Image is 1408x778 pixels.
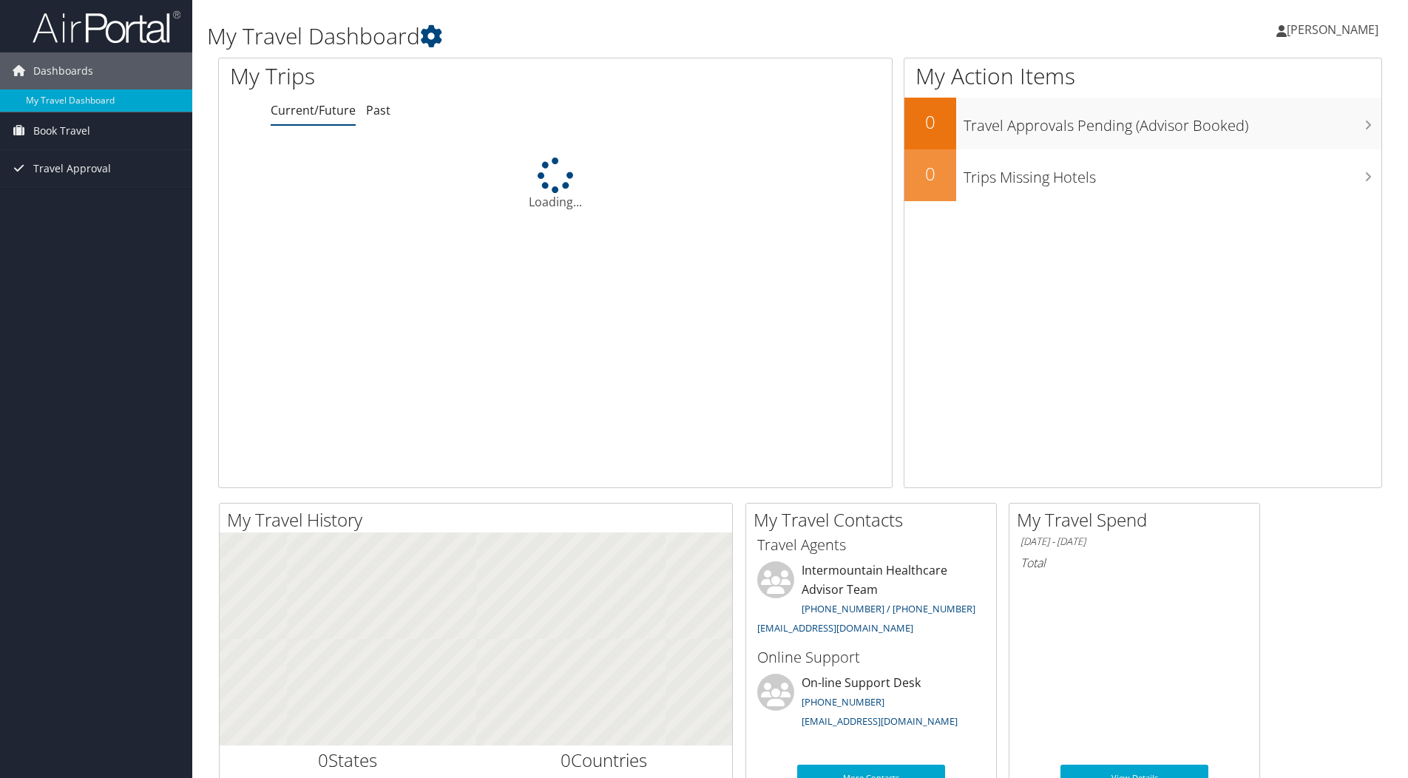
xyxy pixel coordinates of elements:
span: 0 [318,748,328,772]
span: [PERSON_NAME] [1287,21,1378,38]
h2: Countries [487,748,722,773]
li: On-line Support Desk [750,674,992,734]
h2: 0 [904,109,956,135]
img: airportal-logo.png [33,10,180,44]
h2: 0 [904,161,956,186]
a: [EMAIL_ADDRESS][DOMAIN_NAME] [757,621,913,635]
h3: Trips Missing Hotels [964,160,1381,188]
a: 0Trips Missing Hotels [904,149,1381,201]
a: [EMAIL_ADDRESS][DOMAIN_NAME] [802,714,958,728]
span: 0 [561,748,571,772]
a: [PERSON_NAME] [1276,7,1393,52]
h1: My Trips [230,61,600,92]
h3: Online Support [757,647,985,668]
h2: My Travel Contacts [754,507,996,532]
h6: Total [1021,555,1248,571]
h1: My Travel Dashboard [207,21,998,52]
h3: Travel Agents [757,535,985,555]
li: Intermountain Healthcare Advisor Team [750,561,992,640]
a: Current/Future [271,102,356,118]
h2: My Travel History [227,507,732,532]
h1: My Action Items [904,61,1381,92]
h2: My Travel Spend [1017,507,1259,532]
a: [PHONE_NUMBER] / [PHONE_NUMBER] [802,602,975,615]
span: Book Travel [33,112,90,149]
a: 0Travel Approvals Pending (Advisor Booked) [904,98,1381,149]
span: Dashboards [33,53,93,89]
a: Past [366,102,390,118]
h2: States [231,748,465,773]
h6: [DATE] - [DATE] [1021,535,1248,549]
span: Travel Approval [33,150,111,187]
div: Loading... [219,158,892,211]
a: [PHONE_NUMBER] [802,695,884,708]
h3: Travel Approvals Pending (Advisor Booked) [964,108,1381,136]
